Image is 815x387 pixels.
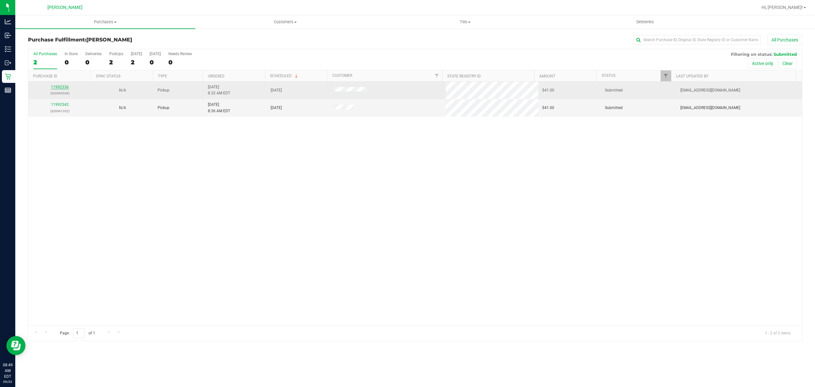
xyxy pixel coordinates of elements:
[555,15,735,29] a: Deliveries
[86,37,132,43] span: [PERSON_NAME]
[5,87,11,93] inline-svg: Reports
[5,46,11,52] inline-svg: Inventory
[65,52,78,56] div: In Store
[748,58,777,69] button: Active only
[774,52,797,57] span: Submitted
[3,362,12,379] p: 08:49 AM EDT
[47,5,82,10] span: [PERSON_NAME]
[5,60,11,66] inline-svg: Outbound
[32,90,87,96] p: (326960536)
[680,87,740,93] span: [EMAIL_ADDRESS][DOMAIN_NAME]
[602,73,615,78] a: Status
[28,37,286,43] h3: Purchase Fulfillment:
[119,105,126,111] button: N/A
[539,74,555,78] a: Amount
[119,87,126,93] button: N/A
[634,35,761,45] input: Search Purchase ID, Original ID, State Registry ID or Customer Name...
[731,52,772,57] span: Filtering on status:
[168,52,192,56] div: Needs Review
[15,19,195,25] span: Purchases
[271,105,282,111] span: [DATE]
[85,59,102,66] div: 0
[150,52,161,56] div: [DATE]
[158,87,169,93] span: Pickup
[760,328,796,338] span: 1 - 2 of 2 items
[109,52,123,56] div: PickUps
[767,34,802,45] button: All Purchases
[195,15,375,29] a: Customers
[51,85,69,89] a: 11992336
[271,87,282,93] span: [DATE]
[605,87,623,93] span: Submitted
[375,15,555,29] a: Tills
[542,105,554,111] span: $41.00
[15,15,195,29] a: Purchases
[158,74,167,78] a: Type
[119,106,126,110] span: Not Applicable
[54,328,100,338] span: Page of 1
[73,328,84,338] input: 1
[195,19,375,25] span: Customers
[131,52,142,56] div: [DATE]
[680,105,740,111] span: [EMAIL_ADDRESS][DOMAIN_NAME]
[5,18,11,25] inline-svg: Analytics
[208,84,230,96] span: [DATE] 8:32 AM EDT
[542,87,554,93] span: $41.00
[447,74,481,78] a: State Registry ID
[51,102,69,107] a: 11992342
[432,70,442,81] a: Filter
[158,105,169,111] span: Pickup
[150,59,161,66] div: 0
[5,32,11,39] inline-svg: Inbound
[96,74,120,78] a: Sync Status
[661,70,671,81] a: Filter
[109,59,123,66] div: 2
[119,88,126,92] span: Not Applicable
[33,59,57,66] div: 2
[676,74,708,78] a: Last Updated By
[3,379,12,384] p: 09/23
[168,59,192,66] div: 0
[208,102,230,114] span: [DATE] 8:36 AM EDT
[605,105,623,111] span: Submitted
[32,108,87,114] p: (326961352)
[5,73,11,80] inline-svg: Retail
[85,52,102,56] div: Deliveries
[762,5,803,10] span: Hi, [PERSON_NAME]!
[6,336,25,355] iframe: Resource center
[332,73,352,78] a: Customer
[208,74,224,78] a: Ordered
[131,59,142,66] div: 2
[65,59,78,66] div: 0
[270,74,299,78] a: Scheduled
[628,19,663,25] span: Deliveries
[778,58,797,69] button: Clear
[33,74,57,78] a: Purchase ID
[33,52,57,56] div: All Purchases
[375,19,555,25] span: Tills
